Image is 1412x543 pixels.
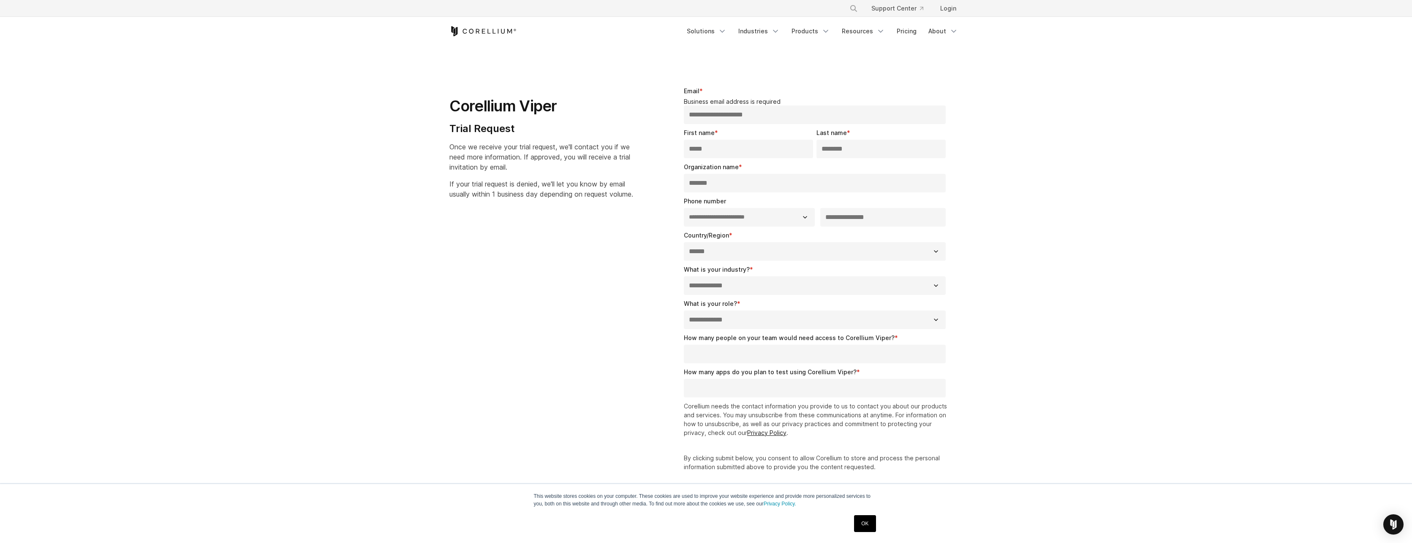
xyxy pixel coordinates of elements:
[747,429,786,436] a: Privacy Policy
[764,501,796,507] a: Privacy Policy.
[684,87,699,95] span: Email
[684,334,895,341] span: How many people on your team would need access to Corellium Viper?
[449,143,630,171] span: Once we receive your trial request, we'll contact you if we need more information. If approved, y...
[682,24,732,39] a: Solutions
[449,26,517,36] a: Corellium Home
[923,24,963,39] a: About
[1383,514,1404,535] div: Open Intercom Messenger
[684,402,949,437] p: Corellium needs the contact information you provide to us to contact you about our products and s...
[684,98,949,105] legend: Business email address is required
[816,129,847,136] span: Last name
[684,368,857,376] span: How many apps do you plan to test using Corellium Viper?
[854,515,876,532] a: OK
[684,232,729,239] span: Country/Region
[449,180,633,198] span: If your trial request is denied, we'll let you know by email usually within 1 business day depend...
[684,129,715,136] span: First name
[682,24,963,39] div: Navigation Menu
[865,1,930,16] a: Support Center
[684,197,726,205] span: Phone number
[839,1,963,16] div: Navigation Menu
[837,24,890,39] a: Resources
[846,1,861,16] button: Search
[733,24,785,39] a: Industries
[684,300,737,307] span: What is your role?
[684,163,739,170] span: Organization name
[892,24,922,39] a: Pricing
[449,97,633,116] h1: Corellium Viper
[449,122,633,135] h4: Trial Request
[684,454,949,471] p: By clicking submit below, you consent to allow Corellium to store and process the personal inform...
[933,1,963,16] a: Login
[534,492,879,508] p: This website stores cookies on your computer. These cookies are used to improve your website expe...
[684,266,750,273] span: What is your industry?
[786,24,835,39] a: Products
